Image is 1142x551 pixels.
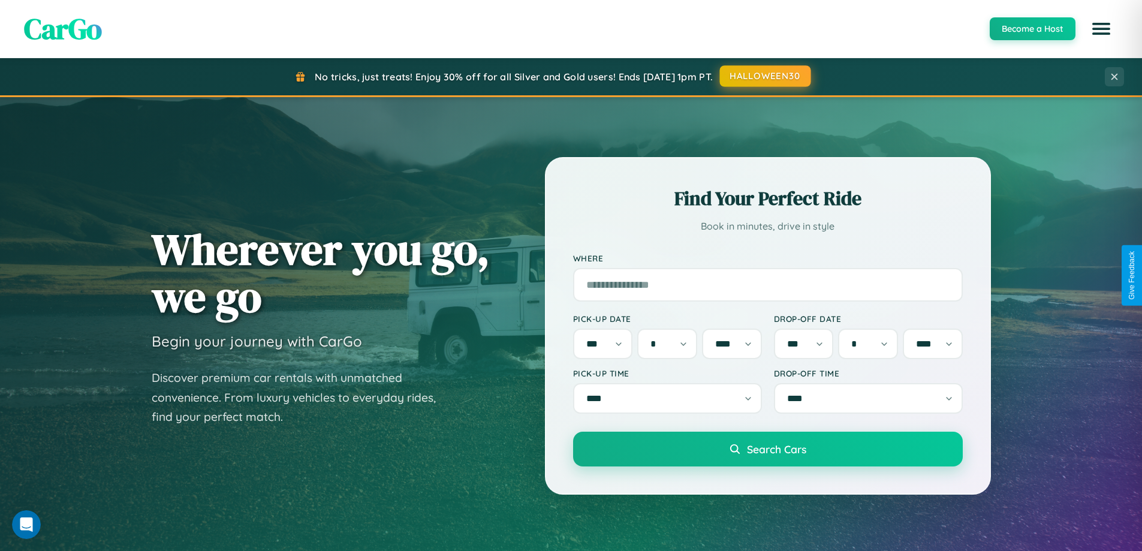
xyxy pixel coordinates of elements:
[573,314,762,324] label: Pick-up Date
[720,65,811,87] button: HALLOWEEN30
[1128,251,1136,300] div: Give Feedback
[152,368,451,427] p: Discover premium car rentals with unmatched convenience. From luxury vehicles to everyday rides, ...
[774,314,963,324] label: Drop-off Date
[152,332,362,350] h3: Begin your journey with CarGo
[573,432,963,466] button: Search Cars
[315,71,713,83] span: No tricks, just treats! Enjoy 30% off for all Silver and Gold users! Ends [DATE] 1pm PT.
[1084,12,1118,46] button: Open menu
[573,218,963,235] p: Book in minutes, drive in style
[774,368,963,378] label: Drop-off Time
[24,9,102,49] span: CarGo
[573,253,963,263] label: Where
[990,17,1075,40] button: Become a Host
[12,510,41,539] iframe: Intercom live chat
[152,225,490,320] h1: Wherever you go, we go
[573,185,963,212] h2: Find Your Perfect Ride
[573,368,762,378] label: Pick-up Time
[747,442,806,456] span: Search Cars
